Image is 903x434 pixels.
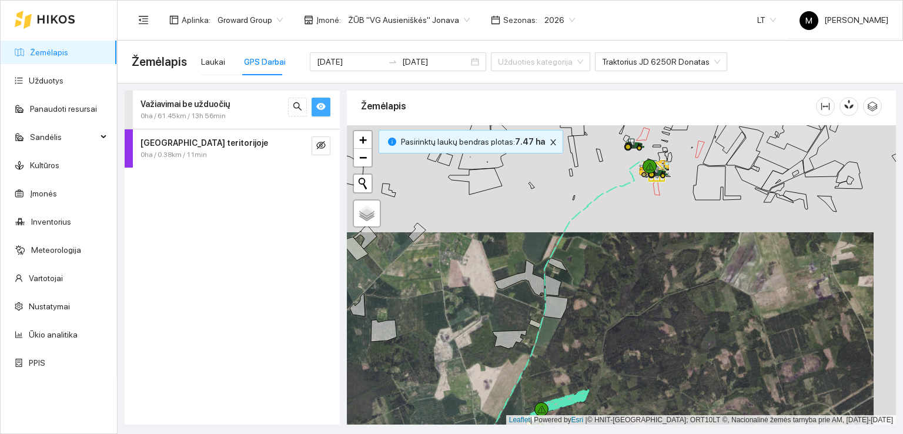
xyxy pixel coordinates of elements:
input: Pabaigos data [402,55,469,68]
a: Žemėlapis [30,48,68,57]
span: LT [757,11,776,29]
span: M [805,11,812,30]
a: Leaflet [509,416,530,424]
button: eye-invisible [312,136,330,155]
div: [GEOGRAPHIC_DATA] teritorijoje0ha / 0.38km / 11mineye-invisible [125,129,340,168]
strong: [GEOGRAPHIC_DATA] teritorijoje [141,138,268,148]
button: menu-fold [132,8,155,32]
a: PPIS [29,358,45,368]
strong: Važiavimai be užduočių [141,99,230,109]
span: Traktorius JD 6250R Donatas [602,53,720,71]
a: Meteorologija [31,245,81,255]
span: Įmonė : [316,14,341,26]
span: Žemėlapis [132,52,187,71]
span: close [547,138,560,146]
button: close [546,135,560,149]
span: Sandėlis [30,125,97,149]
span: 2026 [544,11,575,29]
span: to [388,57,397,66]
span: menu-fold [138,15,149,25]
span: calendar [491,15,500,25]
div: | Powered by © HNIT-[GEOGRAPHIC_DATA]; ORT10LT ©, Nacionalinė žemės tarnyba prie AM, [DATE]-[DATE] [506,415,896,425]
button: Initiate a new search [354,175,372,192]
div: Laukai [201,55,225,68]
span: layout [169,15,179,25]
a: Nustatymai [29,302,70,311]
span: − [359,150,367,165]
span: shop [304,15,313,25]
span: 0ha / 0.38km / 11min [141,149,207,161]
span: Aplinka : [182,14,210,26]
span: 0ha / 61.45km / 13h 56min [141,111,226,122]
a: Užduotys [29,76,63,85]
span: | [586,416,587,424]
span: [PERSON_NAME] [800,15,888,25]
span: swap-right [388,57,397,66]
a: Esri [571,416,584,424]
span: eye [316,102,326,113]
a: Layers [354,201,380,226]
div: Važiavimai be užduočių0ha / 61.45km / 13h 56minsearcheye [125,91,340,129]
a: Panaudoti resursai [30,104,97,113]
a: Ūkio analitika [29,330,78,339]
span: + [359,132,367,147]
span: eye-invisible [316,141,326,152]
input: Pradžios data [317,55,383,68]
a: Kultūros [30,161,59,170]
span: Groward Group [218,11,283,29]
span: Pasirinktų laukų bendras plotas : [401,135,545,148]
div: GPS Darbai [244,55,286,68]
a: Inventorius [31,217,71,226]
span: ŽŪB "VG Ausieniškės" Jonava [348,11,470,29]
button: eye [312,98,330,116]
div: Žemėlapis [361,89,816,123]
span: info-circle [388,138,396,146]
button: column-width [816,97,835,116]
a: Vartotojai [29,273,63,283]
a: Įmonės [30,189,57,198]
b: 7.47 ha [515,137,545,146]
span: Sezonas : [503,14,537,26]
a: Zoom in [354,131,372,149]
span: column-width [817,102,834,111]
span: search [293,102,302,113]
button: search [288,98,307,116]
a: Zoom out [354,149,372,166]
